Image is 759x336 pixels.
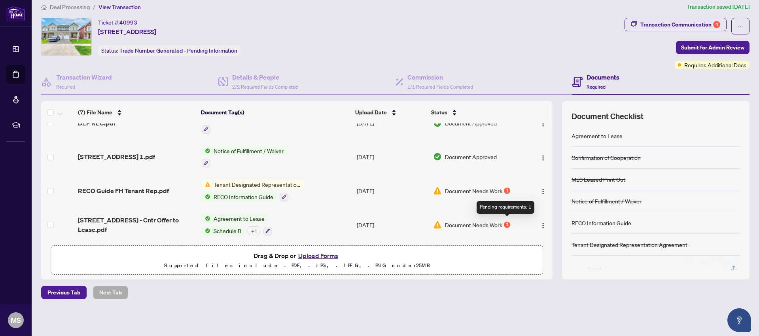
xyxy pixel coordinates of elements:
[41,4,47,10] span: home
[93,2,95,11] li: /
[11,315,21,326] span: MS
[56,261,538,270] p: Supported files include .PDF, .JPG, .JPEG, .PNG under 25 MB
[504,222,510,228] div: 1
[540,188,546,195] img: Logo
[119,19,137,26] span: 40993
[433,152,442,161] img: Document Status
[51,246,543,275] span: Drag & Drop orUpload FormsSupported files include .PDF, .JPG, .JPEG, .PNG under25MB
[572,111,644,122] span: Document Checklist
[537,150,549,163] button: Logo
[202,226,210,235] img: Status Icon
[210,192,276,201] span: RECO Information Guide
[433,220,442,229] img: Document Status
[540,121,546,127] img: Logo
[98,18,137,27] div: Ticket #:
[445,186,502,195] span: Document Needs Work
[202,214,210,223] img: Status Icon
[354,208,430,242] td: [DATE]
[445,220,502,229] span: Document Needs Work
[232,72,298,82] h4: Details & People
[537,184,549,197] button: Logo
[431,108,447,117] span: Status
[445,152,497,161] span: Document Approved
[248,226,260,235] div: + 1
[41,286,87,299] button: Previous Tab
[78,186,169,196] span: RECO Guide FH Tenant Rep.pdf
[587,84,606,90] span: Required
[210,180,304,189] span: Tenant Designated Representation Agreement
[676,41,750,54] button: Submit for Admin Review
[572,218,631,227] div: RECO Information Guide
[6,6,25,21] img: logo
[50,4,90,11] span: Deal Processing
[198,101,352,123] th: Document Tag(s)
[202,214,272,235] button: Status IconAgreement to LeaseStatus IconSchedule B+1
[587,72,619,82] h4: Documents
[477,201,534,214] div: Pending requirements: 1
[98,4,141,11] span: View Transaction
[98,27,156,36] span: [STREET_ADDRESS]
[78,152,155,161] span: [STREET_ADDRESS] 1.pdf
[572,153,641,162] div: Confirmation of Cooperation
[540,155,546,161] img: Logo
[202,146,210,155] img: Status Icon
[572,240,687,249] div: Tenant Designated Representation Agreement
[232,84,298,90] span: 2/2 Required Fields Completed
[681,41,744,54] span: Submit for Admin Review
[93,286,128,299] button: Next Tab
[504,188,510,194] div: 1
[428,101,523,123] th: Status
[202,180,304,201] button: Status IconTenant Designated Representation AgreementStatus IconRECO Information Guide
[727,308,751,332] button: Open asap
[355,108,387,117] span: Upload Date
[354,140,430,174] td: [DATE]
[354,174,430,208] td: [DATE]
[713,21,720,28] div: 4
[352,101,428,123] th: Upload Date
[738,23,743,29] span: ellipsis
[684,61,746,69] span: Requires Additional Docs
[572,175,625,184] div: MLS Leased Print Out
[407,72,473,82] h4: Commission
[572,131,623,140] div: Agreement to Lease
[98,45,240,56] div: Status:
[540,222,546,229] img: Logo
[210,226,244,235] span: Schedule B
[75,101,198,123] th: (7) File Name
[254,251,341,261] span: Drag & Drop or
[687,2,750,11] article: Transaction saved [DATE]
[78,215,195,234] span: [STREET_ADDRESS] - Cntr Offer to Lease.pdf
[537,218,549,231] button: Logo
[407,84,473,90] span: 1/1 Required Fields Completed
[47,286,80,299] span: Previous Tab
[202,180,210,189] img: Status Icon
[42,18,91,55] img: IMG-W12218951_1.jpg
[202,192,210,201] img: Status Icon
[202,146,287,168] button: Status IconNotice of Fulfillment / Waiver
[433,186,442,195] img: Document Status
[210,146,287,155] span: Notice of Fulfillment / Waiver
[210,214,268,223] span: Agreement to Lease
[296,251,341,261] button: Upload Forms
[56,72,112,82] h4: Transaction Wizard
[625,18,727,31] button: Transaction Communication4
[119,47,237,54] span: Trade Number Generated - Pending Information
[572,197,642,205] div: Notice of Fulfillment / Waiver
[640,18,720,31] div: Transaction Communication
[78,108,112,117] span: (7) File Name
[56,84,75,90] span: Required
